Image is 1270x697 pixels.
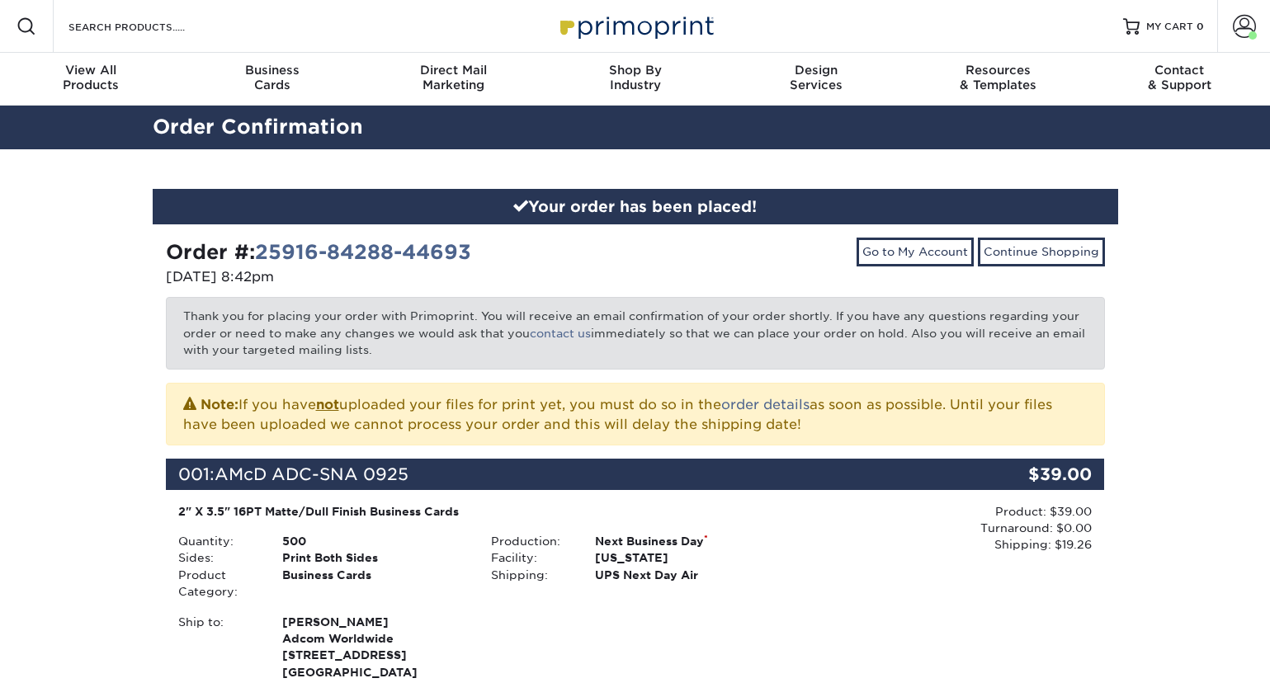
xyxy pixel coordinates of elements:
div: Product: $39.00 Turnaround: $0.00 Shipping: $19.26 [791,503,1092,553]
a: Shop ByIndustry [545,53,726,106]
div: 001: [166,459,948,490]
div: Industry [545,63,726,92]
div: $39.00 [948,459,1105,490]
div: Your order has been placed! [153,189,1118,225]
span: 0 [1197,21,1204,32]
a: order details [721,397,810,412]
div: & Templates [907,63,1088,92]
div: Cards [182,63,363,92]
div: Product Category: [166,567,270,600]
strong: Note: [201,397,238,412]
div: Next Business Day [583,533,791,549]
a: contact us [530,327,591,340]
div: Facility: [479,549,583,566]
span: Resources [907,63,1088,78]
a: Continue Shopping [978,238,1105,266]
span: Direct Mail [363,63,545,78]
p: [DATE] 8:42pm [166,267,623,287]
span: AMcD ADC-SNA 0925 [215,464,408,484]
a: 25916-84288-44693 [255,240,471,264]
span: Contact [1088,63,1270,78]
span: MY CART [1146,20,1193,34]
div: Ship to: [166,614,270,681]
h2: Order Confirmation [140,112,1131,143]
a: Contact& Support [1088,53,1270,106]
div: Marketing [363,63,545,92]
a: Direct MailMarketing [363,53,545,106]
input: SEARCH PRODUCTS..... [67,16,228,36]
strong: Order #: [166,240,471,264]
span: Design [725,63,907,78]
img: Primoprint [553,8,718,44]
div: 500 [270,533,479,549]
span: Adcom Worldwide [282,630,466,647]
a: Resources& Templates [907,53,1088,106]
div: [US_STATE] [583,549,791,566]
a: DesignServices [725,53,907,106]
div: Shipping: [479,567,583,583]
div: Print Both Sides [270,549,479,566]
a: BusinessCards [182,53,363,106]
div: Business Cards [270,567,479,600]
div: Services [725,63,907,92]
div: & Support [1088,63,1270,92]
span: Shop By [545,63,726,78]
span: Business [182,63,363,78]
div: 2" X 3.5" 16PT Matte/Dull Finish Business Cards [178,503,780,520]
span: [STREET_ADDRESS] [282,647,466,663]
div: Quantity: [166,533,270,549]
div: Production: [479,533,583,549]
a: Go to My Account [857,238,974,266]
span: [PERSON_NAME] [282,614,466,630]
div: UPS Next Day Air [583,567,791,583]
p: Thank you for placing your order with Primoprint. You will receive an email confirmation of your ... [166,297,1105,369]
div: Sides: [166,549,270,566]
b: not [316,397,339,412]
strong: [GEOGRAPHIC_DATA] [282,614,466,679]
p: If you have uploaded your files for print yet, you must do so in the as soon as possible. Until y... [183,393,1088,435]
